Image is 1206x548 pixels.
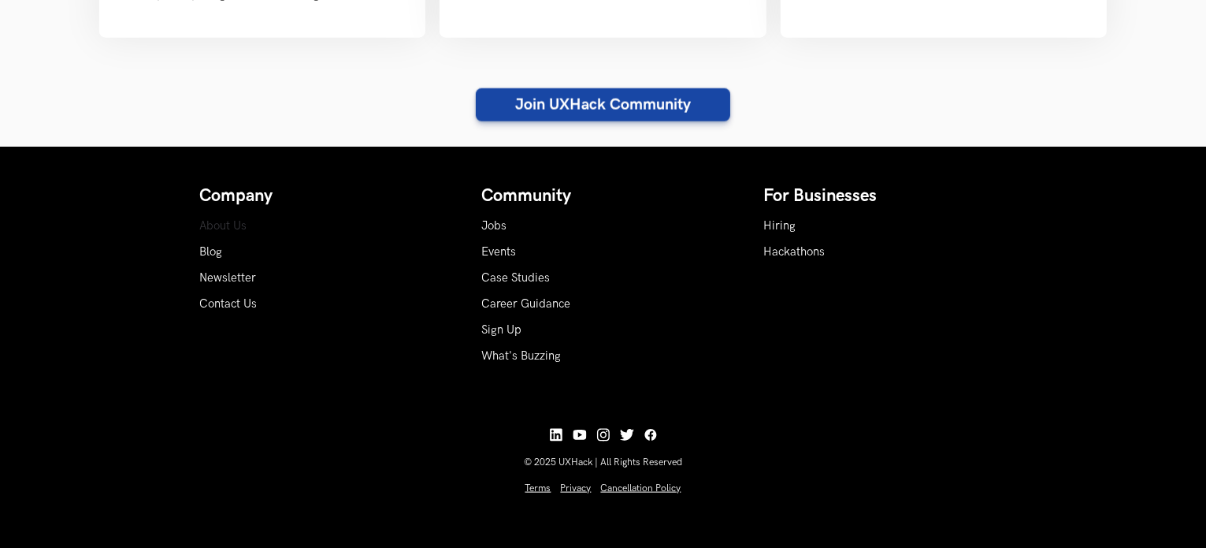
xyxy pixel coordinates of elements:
[200,271,257,285] a: Newsletter
[482,271,551,285] a: Case Studies
[200,245,223,259] a: Blog
[476,88,730,121] a: Join UXHack Community
[482,186,725,207] h4: Community
[764,245,826,259] a: Hackathons
[764,219,796,233] a: Hiring
[482,297,571,311] a: Career Guidance
[525,483,551,494] a: Terms
[561,483,592,494] a: Privacy
[482,349,562,363] a: What's Buzzing
[482,323,522,337] a: Sign Up
[200,219,247,233] a: About Us
[601,483,681,494] a: Cancellation Policy
[200,457,1007,468] p: © 2025 UXHack | All Rights Reserved
[200,297,258,311] a: Contact Us
[482,245,517,259] a: Events
[764,186,1007,207] h4: For Businesses
[200,186,443,207] h4: Company
[482,219,507,233] a: Jobs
